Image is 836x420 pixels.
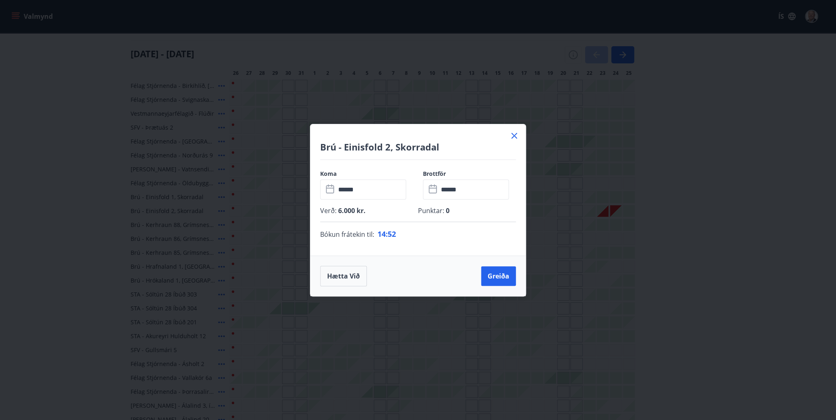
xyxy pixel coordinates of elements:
p: Verð : [320,206,418,215]
label: Brottför [423,170,516,178]
button: Hætta við [320,266,367,286]
p: Punktar : [418,206,516,215]
span: 6.000 kr. [337,206,366,215]
label: Koma [320,170,413,178]
span: 14 : [377,229,388,239]
span: 0 [444,206,450,215]
span: 52 [388,229,396,239]
h4: Brú - Einisfold 2, Skorradal [320,141,516,153]
span: Bókun frátekin til : [320,229,374,239]
button: Greiða [481,266,516,286]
